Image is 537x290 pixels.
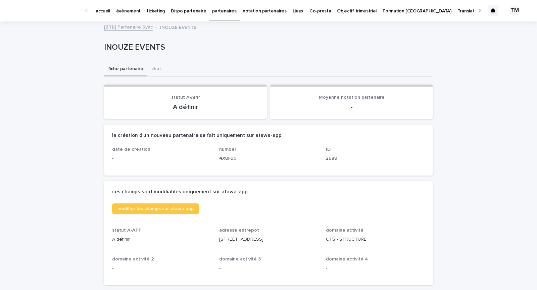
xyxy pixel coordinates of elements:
[112,155,211,162] p: -
[219,155,318,162] p: 4XUF90
[160,23,197,31] p: INOUZE EVENTS
[104,43,430,52] p: INOUZE EVENTS
[319,95,385,100] span: Moyenne notation partenaire
[326,257,368,261] span: domaine activité 4
[326,265,425,272] p: -
[117,206,194,211] span: modifier les champs sur atawa-app
[326,155,425,162] p: 2689
[219,236,318,243] p: [STREET_ADDRESS]
[278,103,425,111] p: -
[112,133,282,139] h2: la création d'un nouveau partenaire se fait uniquement sur atawa-app
[104,62,147,77] button: fiche partenaire
[112,103,259,111] p: A définir
[112,265,211,272] p: -
[112,203,199,214] a: modifier les champs sur atawa-app
[13,4,79,17] img: Ls34BcGeRexTGTNfXpUC
[509,5,520,16] div: TM
[219,257,261,261] span: domaine activité 3
[112,228,142,233] span: statut A-APP
[112,257,154,261] span: domaine activité 2
[219,265,318,272] p: -
[112,189,248,195] h2: ces champs sont modifiables uniquement sur atawa-app
[112,236,211,243] p: A définir
[171,95,200,100] span: statut A-APP
[326,147,331,152] span: ID
[219,147,236,152] span: number
[326,228,363,233] span: domaine activité
[326,236,425,243] p: CTS - STRUCTURE
[112,147,150,152] span: date de creation
[104,23,153,31] a: [ZTB] Partenaire Sync
[219,228,259,233] span: adresse entrepot
[147,62,165,77] button: chat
